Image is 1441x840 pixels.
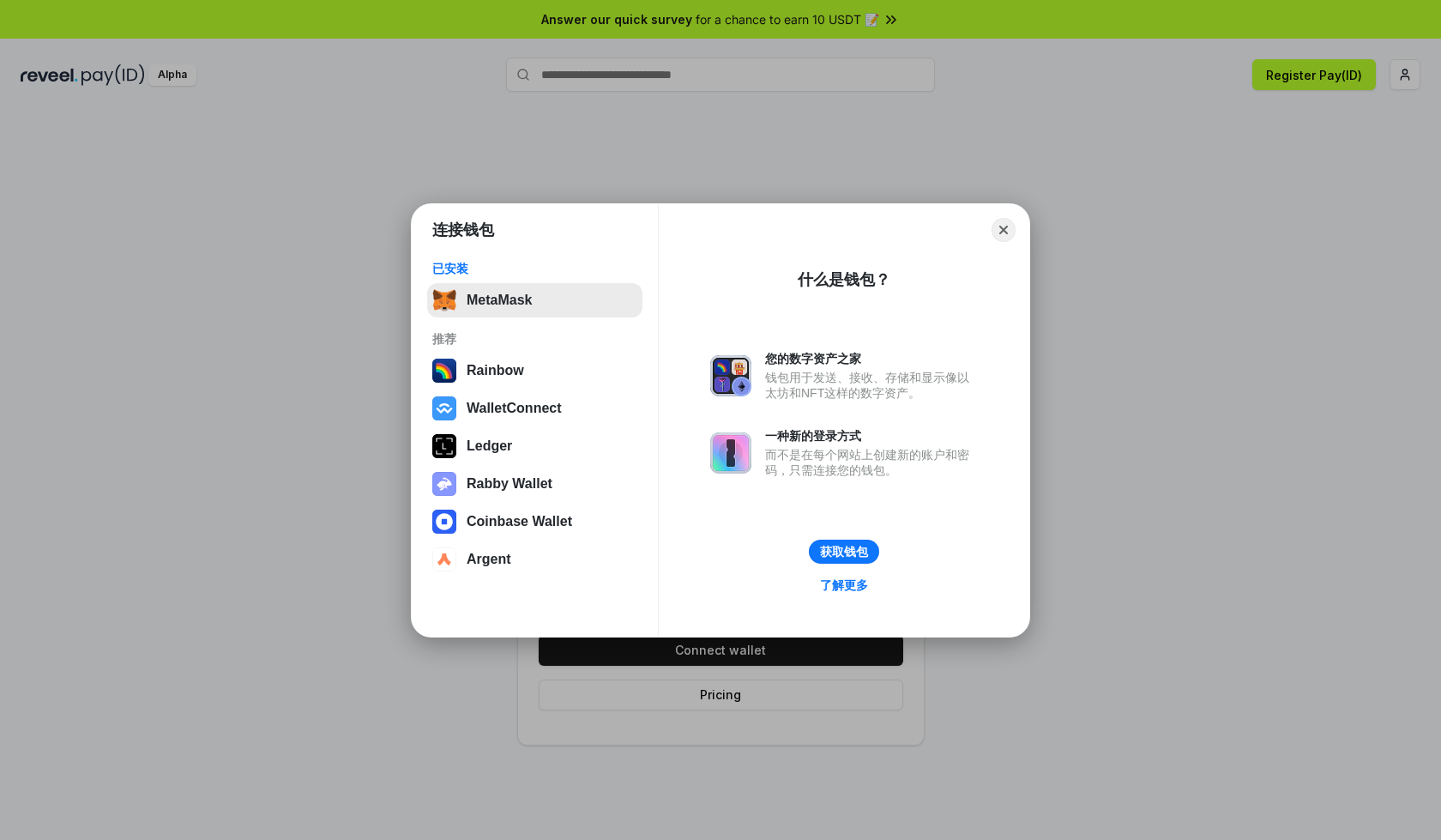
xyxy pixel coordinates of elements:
[810,574,878,596] a: 了解更多
[765,370,978,401] div: 钱包用于发送、接收、存储和显示像以太坊和NFT这样的数字资产。
[432,472,456,496] img: svg+xml,%3Csvg%20xmlns%3D%22http%3A%2F%2Fwww.w3.org%2F2000%2Fsvg%22%20fill%3D%22none%22%20viewBox...
[432,288,456,312] img: svg+xml,%3Csvg%20fill%3D%22none%22%20height%3D%2233%22%20viewBox%3D%220%200%2035%2033%22%20width%...
[432,396,456,420] img: svg+xml,%3Csvg%20width%3D%2228%22%20height%3D%2228%22%20viewBox%3D%220%200%2028%2028%22%20fill%3D...
[432,261,637,276] div: 已安装
[710,432,751,474] img: svg+xml,%3Csvg%20xmlns%3D%22http%3A%2F%2Fwww.w3.org%2F2000%2Fsvg%22%20fill%3D%22none%22%20viewBox...
[432,331,637,347] div: 推荐
[427,505,642,539] button: Coinbase Wallet
[809,540,879,564] button: 获取钱包
[432,220,494,240] h1: 连接钱包
[467,552,511,567] div: Argent
[467,363,524,378] div: Rainbow
[432,547,456,571] img: svg+xml,%3Csvg%20width%3D%2228%22%20height%3D%2228%22%20viewBox%3D%220%200%2028%2028%22%20fill%3D...
[710,355,751,396] img: svg+xml,%3Csvg%20xmlns%3D%22http%3A%2F%2Fwww.w3.org%2F2000%2Fsvg%22%20fill%3D%22none%22%20viewBox...
[992,218,1016,242] button: Close
[467,401,562,416] div: WalletConnect
[427,429,642,463] button: Ledger
[467,476,552,492] div: Rabby Wallet
[820,544,868,559] div: 获取钱包
[427,542,642,577] button: Argent
[427,391,642,426] button: WalletConnect
[765,351,978,366] div: 您的数字资产之家
[467,293,532,308] div: MetaMask
[432,359,456,383] img: svg+xml,%3Csvg%20width%3D%22120%22%20height%3D%22120%22%20viewBox%3D%220%200%20120%20120%22%20fil...
[427,283,642,317] button: MetaMask
[820,577,868,593] div: 了解更多
[432,510,456,534] img: svg+xml,%3Csvg%20width%3D%2228%22%20height%3D%2228%22%20viewBox%3D%220%200%2028%2028%22%20fill%3D...
[427,354,642,388] button: Rainbow
[765,428,978,444] div: 一种新的登录方式
[798,269,890,290] div: 什么是钱包？
[427,467,642,501] button: Rabby Wallet
[432,434,456,458] img: svg+xml,%3Csvg%20xmlns%3D%22http%3A%2F%2Fwww.w3.org%2F2000%2Fsvg%22%20width%3D%2228%22%20height%3...
[765,447,978,478] div: 而不是在每个网站上创建新的账户和密码，只需连接您的钱包。
[467,438,512,454] div: Ledger
[467,514,572,529] div: Coinbase Wallet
